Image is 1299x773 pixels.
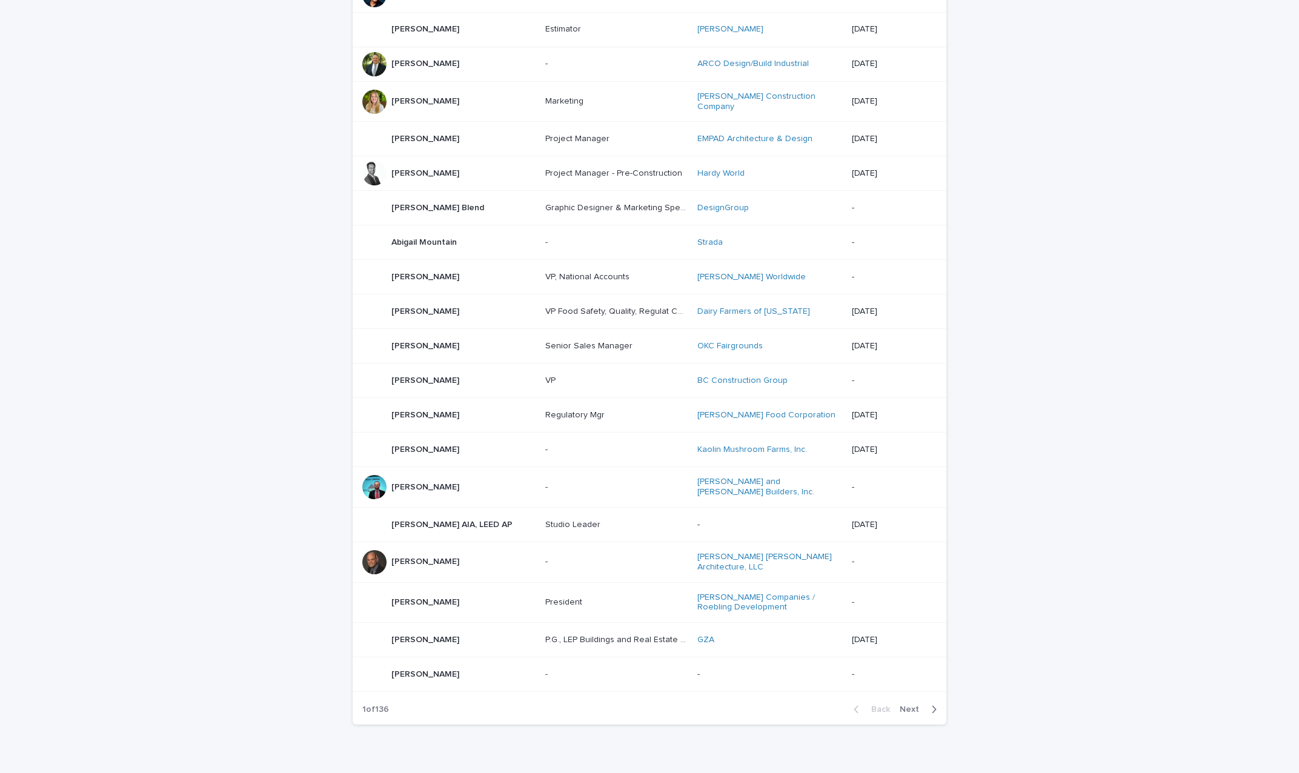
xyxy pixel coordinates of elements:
[900,705,926,714] span: Next
[545,235,550,248] p: -
[545,166,685,179] p: Project Manager - Pre-Construction
[545,517,603,530] p: Studio Leader
[353,542,946,582] tr: [PERSON_NAME][PERSON_NAME] -- [PERSON_NAME] [PERSON_NAME] Architecture, LLC -
[353,398,946,433] tr: [PERSON_NAME][PERSON_NAME] Regulatory MgrRegulatory Mgr [PERSON_NAME] Food Corporation [DATE]
[391,339,462,351] p: [PERSON_NAME]
[391,373,462,386] p: [PERSON_NAME]
[852,376,927,386] p: -
[852,482,927,493] p: -
[844,704,895,715] button: Back
[697,635,714,645] a: GZA
[545,373,558,386] p: VP
[852,557,927,567] p: -
[545,632,690,645] p: P.G., LEP Buildings and Real Estate Development
[545,22,583,35] p: Estimator
[852,272,927,282] p: -
[545,554,550,567] p: -
[545,442,550,455] p: -
[852,597,927,608] p: -
[697,376,788,386] a: BC Construction Group
[391,201,487,213] p: [PERSON_NAME] Blend
[353,507,946,542] tr: [PERSON_NAME] AIA, LEED AP[PERSON_NAME] AIA, LEED AP Studio LeaderStudio Leader -[DATE]
[391,408,462,420] p: [PERSON_NAME]
[353,294,946,329] tr: [PERSON_NAME][PERSON_NAME] VP Food Safety, Quality, Regulat ComplianceVP Food Safety, Quality, Re...
[697,237,723,248] a: Strada
[391,632,462,645] p: [PERSON_NAME]
[391,595,462,608] p: [PERSON_NAME]
[353,363,946,398] tr: [PERSON_NAME][PERSON_NAME] VPVP BC Construction Group -
[852,96,927,107] p: [DATE]
[391,270,462,282] p: [PERSON_NAME]
[353,623,946,657] tr: [PERSON_NAME][PERSON_NAME] P.G., LEP Buildings and Real Estate DevelopmentP.G., LEP Buildings and...
[852,635,927,645] p: [DATE]
[545,56,550,69] p: -
[545,131,612,144] p: Project Manager
[353,260,946,294] tr: [PERSON_NAME][PERSON_NAME] VP, National AccountsVP, National Accounts [PERSON_NAME] Worldwide -
[852,410,927,420] p: [DATE]
[353,695,399,725] p: 1 of 136
[391,554,462,567] p: [PERSON_NAME]
[391,517,515,530] p: [PERSON_NAME] AIA, LEED AP
[697,520,843,530] p: -
[545,408,607,420] p: Regulatory Mgr
[353,657,946,692] tr: [PERSON_NAME][PERSON_NAME] -- --
[391,235,459,248] p: Abigail Mountain
[353,12,946,47] tr: [PERSON_NAME][PERSON_NAME] EstimatorEstimator [PERSON_NAME] [DATE]
[895,704,946,715] button: Next
[697,552,843,572] a: [PERSON_NAME] [PERSON_NAME] Architecture, LLC
[697,91,843,112] a: [PERSON_NAME] Construction Company
[852,24,927,35] p: [DATE]
[391,131,462,144] p: [PERSON_NAME]
[353,433,946,467] tr: [PERSON_NAME][PERSON_NAME] -- Kaolin Mushroom Farms, Inc. [DATE]
[545,667,550,680] p: -
[697,24,763,35] a: [PERSON_NAME]
[545,480,550,493] p: -
[852,669,927,680] p: -
[697,410,836,420] a: [PERSON_NAME] Food Corporation
[852,520,927,530] p: [DATE]
[353,122,946,156] tr: [PERSON_NAME][PERSON_NAME] Project ManagerProject Manager EMPAD Architecture & Design [DATE]
[391,480,462,493] p: [PERSON_NAME]
[852,203,927,213] p: -
[852,168,927,179] p: [DATE]
[545,595,585,608] p: President
[545,94,586,107] p: Marketing
[353,225,946,260] tr: Abigail MountainAbigail Mountain -- Strada -
[697,477,843,497] a: [PERSON_NAME] and [PERSON_NAME] Builders, Inc.
[391,56,462,69] p: [PERSON_NAME]
[852,134,927,144] p: [DATE]
[545,304,690,317] p: VP Food Safety, Quality, Regulat Compliance
[391,442,462,455] p: [PERSON_NAME]
[353,582,946,623] tr: [PERSON_NAME][PERSON_NAME] PresidentPresident [PERSON_NAME] Companies / Roebling Development -
[697,168,745,179] a: Hardy World
[391,22,462,35] p: [PERSON_NAME]
[353,81,946,122] tr: [PERSON_NAME][PERSON_NAME] MarketingMarketing [PERSON_NAME] Construction Company [DATE]
[852,59,927,69] p: [DATE]
[391,94,462,107] p: [PERSON_NAME]
[353,47,946,81] tr: [PERSON_NAME][PERSON_NAME] -- ARCO Design/Build Industrial [DATE]
[391,304,462,317] p: [PERSON_NAME]
[391,667,462,680] p: [PERSON_NAME]
[697,272,806,282] a: [PERSON_NAME] Worldwide
[852,445,927,455] p: [DATE]
[697,669,843,680] p: -
[697,307,810,317] a: Dairy Farmers of [US_STATE]
[697,134,812,144] a: EMPAD Architecture & Design
[852,341,927,351] p: [DATE]
[353,156,946,191] tr: [PERSON_NAME][PERSON_NAME] Project Manager - Pre-ConstructionProject Manager - Pre-Construction H...
[697,445,807,455] a: Kaolin Mushroom Farms, Inc.
[353,191,946,225] tr: [PERSON_NAME] Blend[PERSON_NAME] Blend Graphic Designer & Marketing SpecialistGraphic Designer & ...
[852,237,927,248] p: -
[353,467,946,508] tr: [PERSON_NAME][PERSON_NAME] -- [PERSON_NAME] and [PERSON_NAME] Builders, Inc. -
[864,705,890,714] span: Back
[353,329,946,363] tr: [PERSON_NAME][PERSON_NAME] Senior Sales ManagerSenior Sales Manager OKC Fairgrounds [DATE]
[852,307,927,317] p: [DATE]
[697,59,809,69] a: ARCO Design/Build Industrial
[545,270,632,282] p: VP, National Accounts
[697,203,749,213] a: DesignGroup
[545,339,635,351] p: Senior Sales Manager
[391,166,462,179] p: [PERSON_NAME]
[697,592,843,613] a: [PERSON_NAME] Companies / Roebling Development
[697,341,763,351] a: OKC Fairgrounds
[545,201,690,213] p: Graphic Designer & Marketing Specialist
